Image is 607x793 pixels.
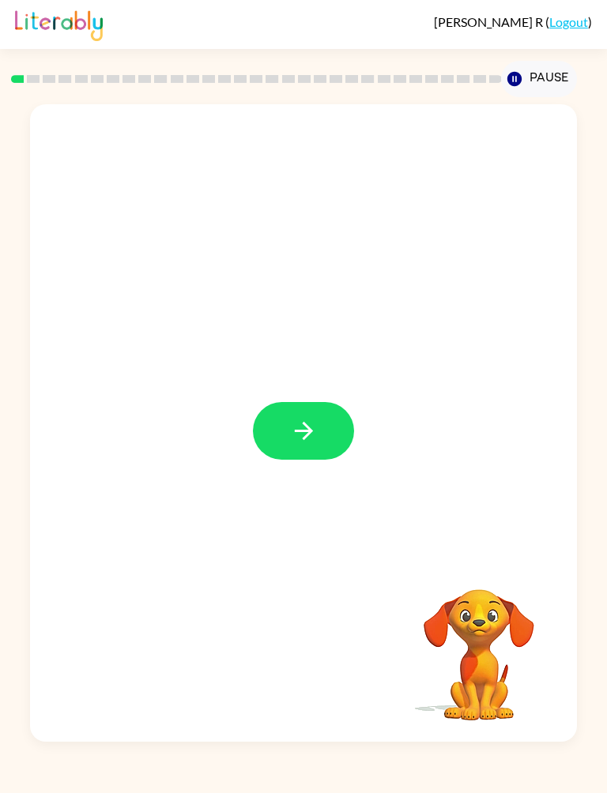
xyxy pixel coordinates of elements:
button: Pause [501,61,576,97]
span: [PERSON_NAME] R [434,14,545,29]
img: Literably [15,6,103,41]
div: ( ) [434,14,592,29]
a: Logout [549,14,588,29]
video: Your browser must support playing .mp4 files to use Literably. Please try using another browser. [400,565,558,723]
